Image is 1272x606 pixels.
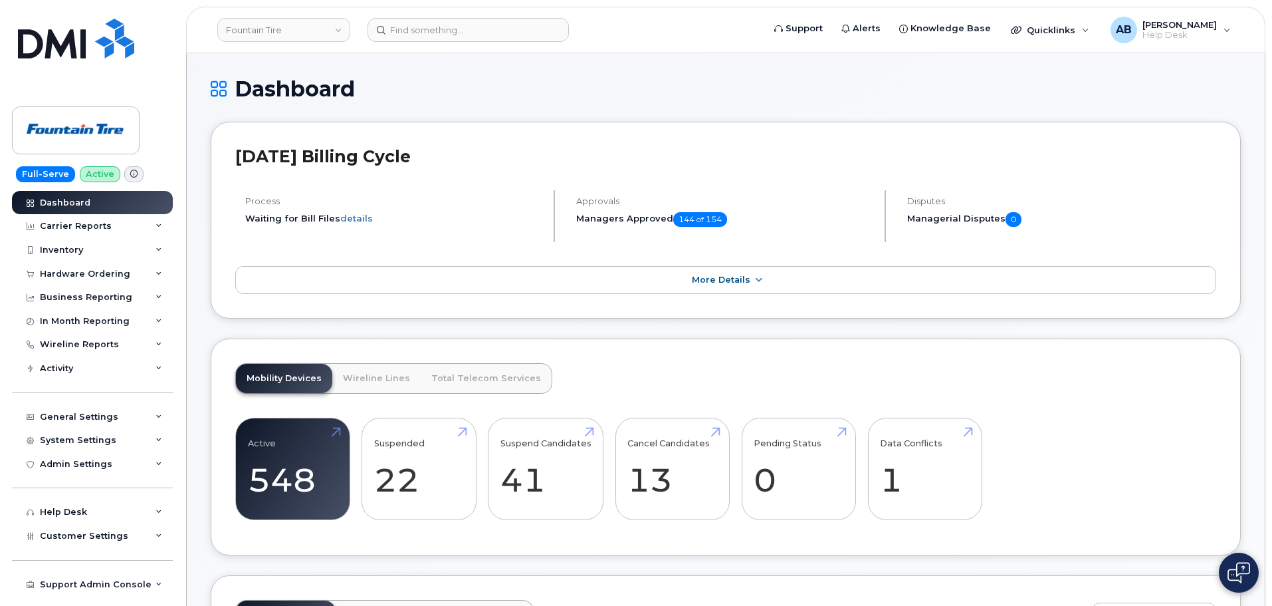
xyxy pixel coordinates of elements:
[907,212,1216,227] h5: Managerial Disputes
[236,364,332,393] a: Mobility Devices
[248,425,338,513] a: Active 548
[673,212,727,227] span: 144 of 154
[500,425,591,513] a: Suspend Candidates 41
[245,212,542,225] li: Waiting for Bill Files
[754,425,843,513] a: Pending Status 0
[235,146,1216,166] h2: [DATE] Billing Cycle
[332,364,421,393] a: Wireline Lines
[340,213,373,224] a: details
[1227,562,1250,583] img: Open chat
[1006,212,1021,227] span: 0
[576,212,873,227] h5: Managers Approved
[627,425,717,513] a: Cancel Candidates 13
[576,196,873,206] h4: Approvals
[880,425,970,513] a: Data Conflicts 1
[907,196,1216,206] h4: Disputes
[421,364,552,393] a: Total Telecom Services
[374,425,464,513] a: Suspended 22
[692,275,750,285] span: More Details
[245,196,542,206] h4: Process
[211,77,1241,100] h1: Dashboard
